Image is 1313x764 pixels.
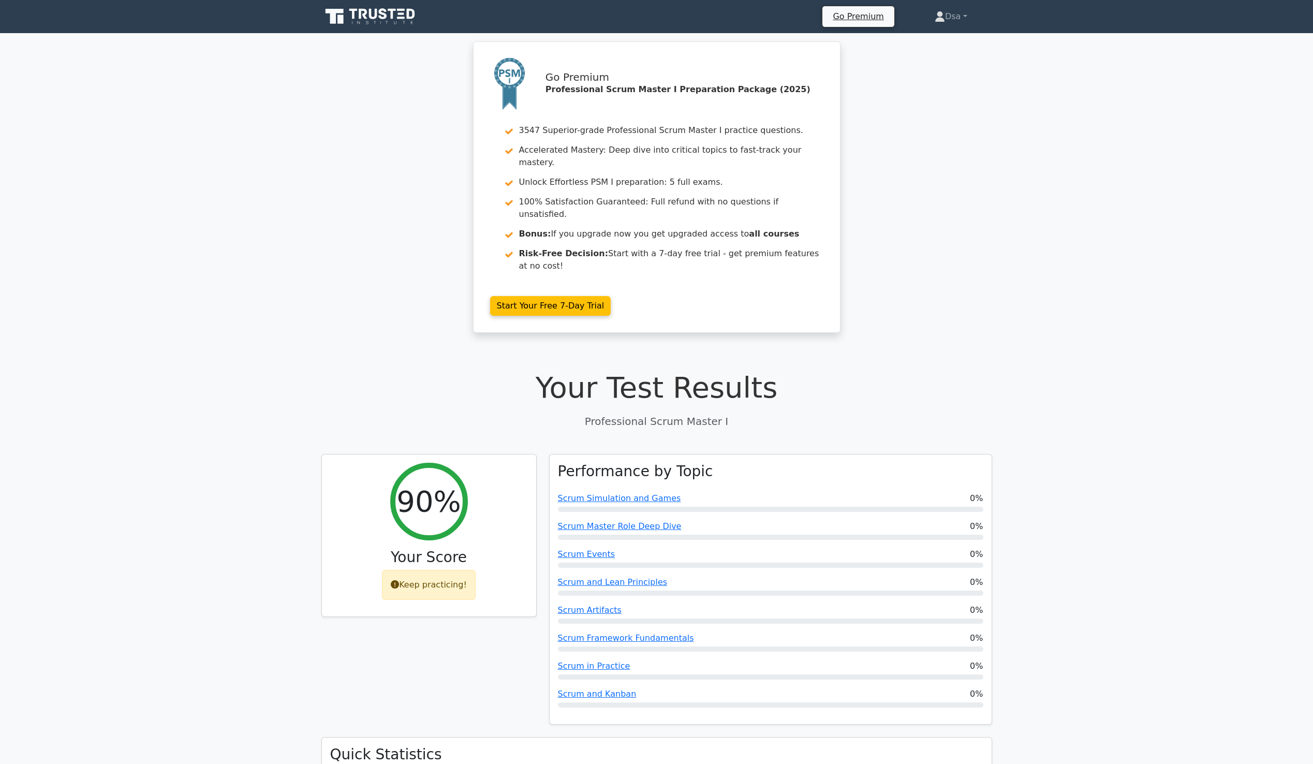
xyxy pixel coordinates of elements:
[558,633,694,643] a: Scrum Framework Fundamentals
[970,548,983,561] span: 0%
[558,689,637,699] a: Scrum and Kanban
[558,549,615,559] a: Scrum Events
[910,6,992,27] a: Dsa
[330,549,528,566] h3: Your Score
[970,520,983,533] span: 0%
[970,576,983,589] span: 0%
[321,414,992,429] p: Professional Scrum Master I
[970,688,983,700] span: 0%
[558,661,630,671] a: Scrum in Practice
[970,660,983,672] span: 0%
[558,493,681,503] a: Scrum Simulation and Games
[970,492,983,505] span: 0%
[970,604,983,616] span: 0%
[558,463,713,480] h3: Performance by Topic
[970,632,983,644] span: 0%
[330,746,983,763] h3: Quick Statistics
[382,570,476,600] div: Keep practicing!
[396,484,461,519] h2: 90%
[558,605,622,615] a: Scrum Artifacts
[827,9,890,23] a: Go Premium
[558,521,682,531] a: Scrum Master Role Deep Dive
[321,370,992,405] h1: Your Test Results
[490,296,611,316] a: Start Your Free 7-Day Trial
[558,577,668,587] a: Scrum and Lean Principles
